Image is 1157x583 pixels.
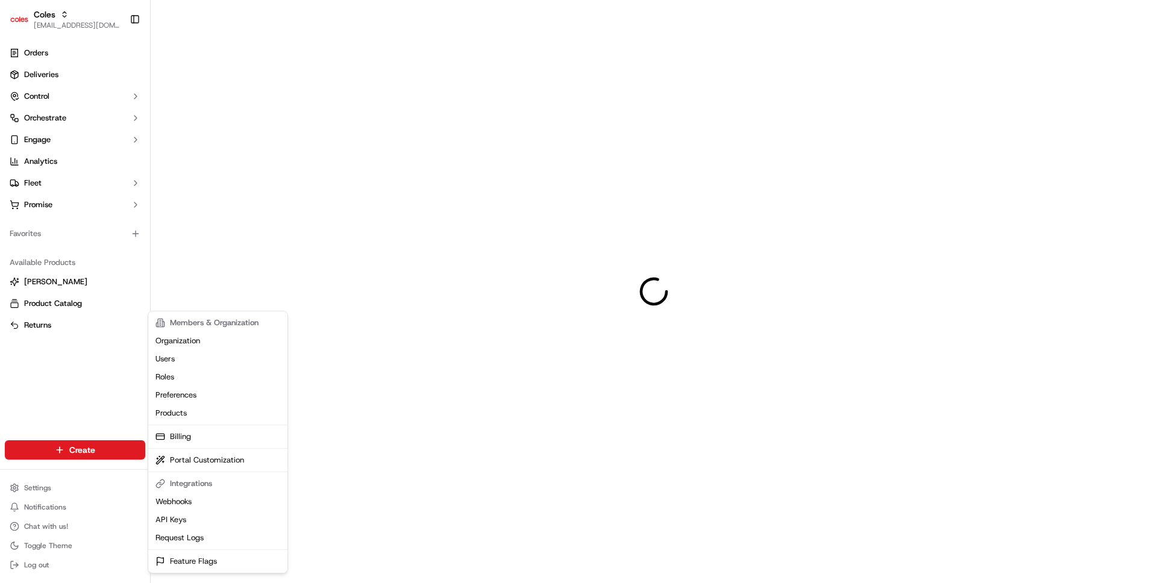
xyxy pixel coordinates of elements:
img: Nash [12,12,36,36]
span: Fleet [24,178,42,189]
a: Powered byPylon [85,298,146,308]
span: Create [69,444,95,456]
div: 📗 [12,270,22,280]
a: 📗Knowledge Base [7,264,97,286]
span: Returns [24,320,51,331]
a: Users [151,350,285,368]
span: [PERSON_NAME] [37,219,98,229]
span: Analytics [24,156,57,167]
a: Feature Flags [151,552,285,570]
span: Engage [24,134,51,145]
div: Available Products [5,253,145,272]
span: • [100,219,104,229]
span: Knowledge Base [24,269,92,281]
span: [EMAIL_ADDRESS][DOMAIN_NAME] [34,20,120,30]
span: API Documentation [114,269,193,281]
a: Preferences [151,386,285,404]
img: 1736555255976-a54dd68f-1ca7-489b-9aae-adbdc363a1c4 [12,115,34,137]
span: Orchestrate [24,113,66,123]
span: Coles [34,8,55,20]
img: 1736555255976-a54dd68f-1ca7-489b-9aae-adbdc363a1c4 [24,187,34,197]
a: API Keys [151,511,285,529]
span: Toggle Theme [24,541,72,550]
span: Deliveries [24,69,58,80]
span: [PERSON_NAME] [37,187,98,196]
span: Log out [24,560,49,570]
span: • [100,187,104,196]
span: Promise [24,199,52,210]
img: 4281594248423_2fcf9dad9f2a874258b8_72.png [25,115,47,137]
span: Pylon [120,299,146,308]
div: We're available if you need us! [54,127,166,137]
span: Notifications [24,502,66,512]
a: Request Logs [151,529,285,547]
button: Start new chat [205,119,219,133]
span: [DATE] [107,219,131,229]
input: Got a question? Start typing here... [31,78,217,90]
p: Welcome 👋 [12,48,219,67]
img: Abhishek Arora [12,208,31,227]
span: Control [24,91,49,102]
a: Portal Customization [151,451,285,469]
a: Billing [151,428,285,446]
span: Orders [24,48,48,58]
a: Roles [151,368,285,386]
a: Products [151,404,285,422]
img: Masood Aslam [12,175,31,195]
span: [DATE] [107,187,131,196]
a: Webhooks [151,493,285,511]
div: 💻 [102,270,111,280]
span: [PERSON_NAME] [24,276,87,287]
div: Past conversations [12,157,81,166]
button: See all [187,154,219,169]
span: Product Catalog [24,298,82,309]
div: Integrations [151,475,285,493]
div: Members & Organization [151,314,285,332]
div: Favorites [5,224,145,243]
a: Organization [151,332,285,350]
span: Chat with us! [24,522,68,531]
a: 💻API Documentation [97,264,198,286]
img: Coles [10,10,29,29]
span: Settings [24,483,51,493]
div: Start new chat [54,115,198,127]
